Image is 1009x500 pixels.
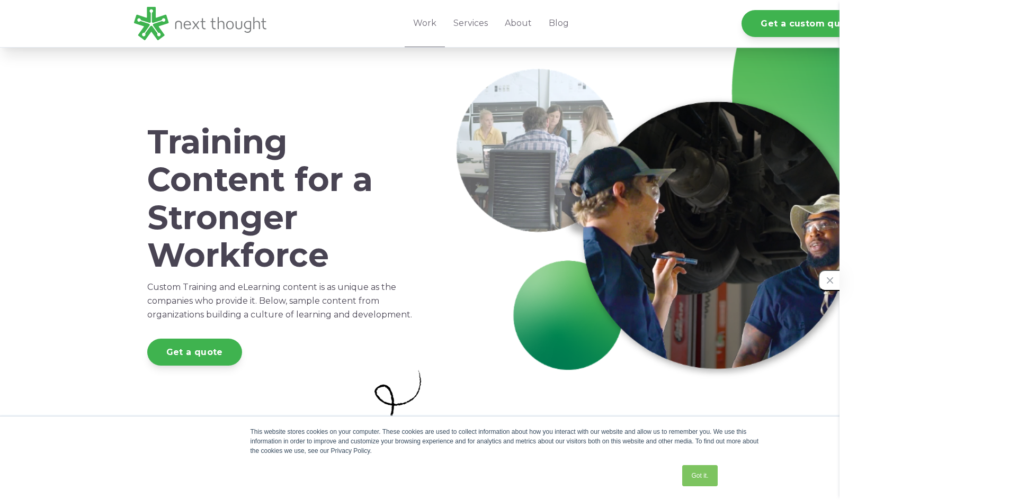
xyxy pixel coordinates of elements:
h1: Training Content for a Stronger Workforce [147,123,418,274]
img: Artboard 3-1 [352,367,432,449]
img: Work-Header [451,63,875,384]
img: LG - NextThought Logo [134,7,266,40]
a: Get a custom quote [742,10,875,37]
a: Get a quote [147,339,242,366]
a: Got it. [682,465,717,486]
div: This website stores cookies on your computer. These cookies are used to collect information about... [251,427,759,456]
span: Custom Training and eLearning content is as unique as the companies who provide it. Below, sample... [147,282,412,320]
